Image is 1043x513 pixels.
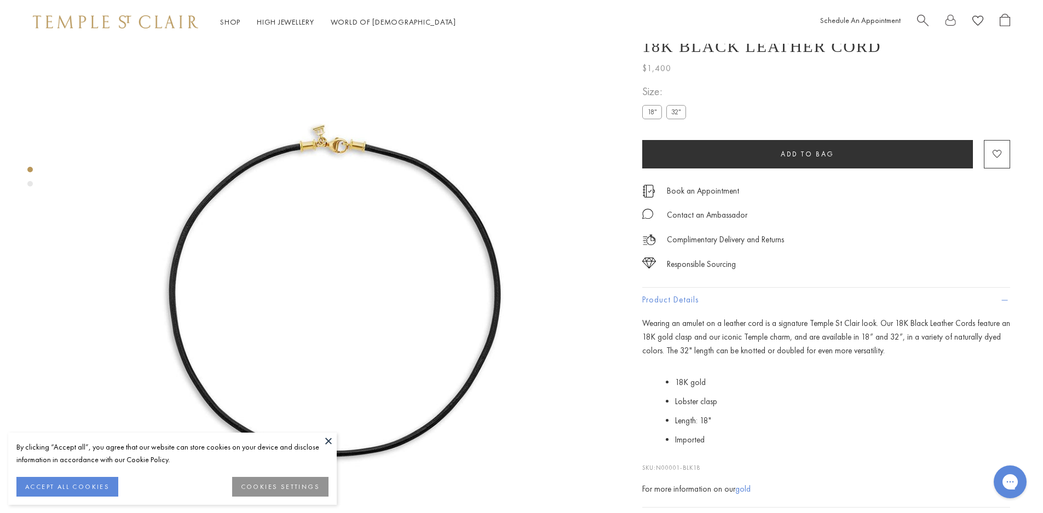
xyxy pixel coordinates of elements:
a: High JewelleryHigh Jewellery [257,17,314,27]
button: ACCEPT ALL COOKIES [16,477,118,497]
a: Book an Appointment [667,185,739,197]
a: ShopShop [220,17,240,27]
div: For more information on our [642,483,1010,497]
label: 32" [666,106,686,119]
button: Add to bag [642,140,973,168]
span: Add to bag [781,150,834,159]
a: Search [917,14,929,31]
img: Temple St. Clair [33,15,198,28]
span: Size: [642,83,690,101]
p: Complimentary Delivery and Returns [667,233,784,247]
div: Responsible Sourcing [667,258,736,271]
button: Product Details [642,288,1010,313]
span: $1,400 [642,61,671,75]
div: Contact an Ambassador [667,208,747,222]
a: gold [735,483,751,495]
a: Schedule An Appointment [820,15,901,25]
img: icon_delivery.svg [642,233,656,247]
a: World of [DEMOGRAPHIC_DATA]World of [DEMOGRAPHIC_DATA] [331,17,456,27]
a: Open Shopping Bag [1000,14,1010,31]
img: icon_sourcing.svg [642,258,656,269]
iframe: Gorgias live chat messenger [988,462,1032,502]
img: icon_appointment.svg [642,185,655,197]
span: 18K gold [675,377,706,388]
span: N00001-BLK18 [656,464,700,472]
h1: 18K Black Leather Cord [642,37,881,56]
span: Lobster clasp [675,397,717,407]
nav: Main navigation [220,15,456,29]
label: 18" [642,106,662,119]
span: Imported [675,434,705,445]
div: Product gallery navigation [27,164,33,195]
div: By clicking “Accept all”, you agree that our website can store cookies on your device and disclos... [16,441,329,466]
span: Length: 18" [675,415,711,426]
p: SKU: [642,452,1010,473]
button: COOKIES SETTINGS [232,477,329,497]
a: View Wishlist [972,14,983,31]
span: Wearing an amulet on a leather cord is a signature Temple St Clair look. Our 18K Black Leather Co... [642,318,1010,357]
img: MessageIcon-01_2.svg [642,208,653,219]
